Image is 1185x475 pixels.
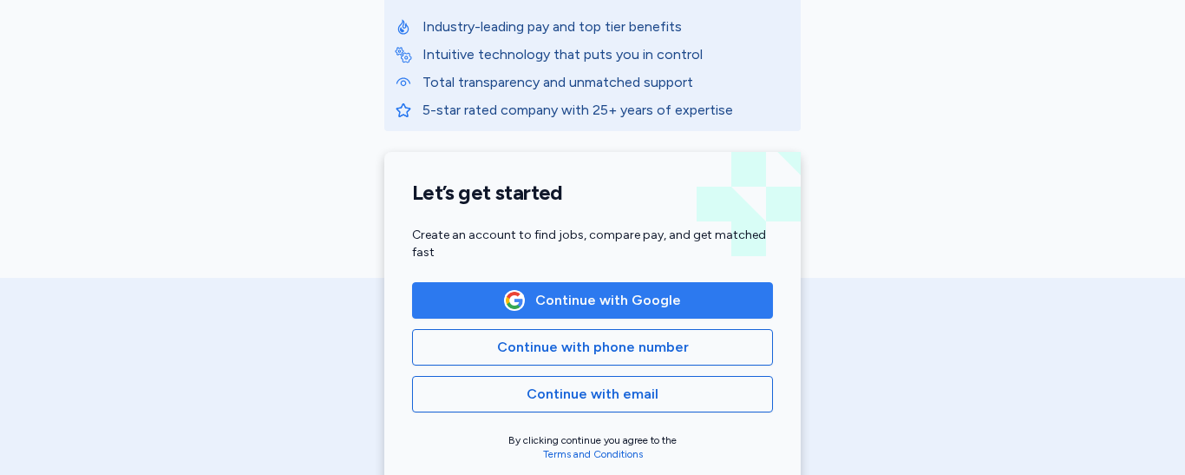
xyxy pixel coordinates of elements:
button: Continue with email [412,376,773,412]
button: Continue with phone number [412,329,773,366]
span: Continue with phone number [497,337,689,358]
span: Continue with Google [535,290,681,311]
button: Google LogoContinue with Google [412,282,773,319]
img: Google Logo [505,291,524,310]
h1: Let’s get started [412,180,773,206]
div: By clicking continue you agree to the [412,433,773,461]
p: Total transparency and unmatched support [422,72,790,93]
p: Intuitive technology that puts you in control [422,44,790,65]
a: Terms and Conditions [543,448,643,460]
p: Industry-leading pay and top tier benefits [422,16,790,37]
span: Continue with email [527,384,658,405]
div: Create an account to find jobs, compare pay, and get matched fast [412,227,773,261]
p: 5-star rated company with 25+ years of expertise [422,100,790,121]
